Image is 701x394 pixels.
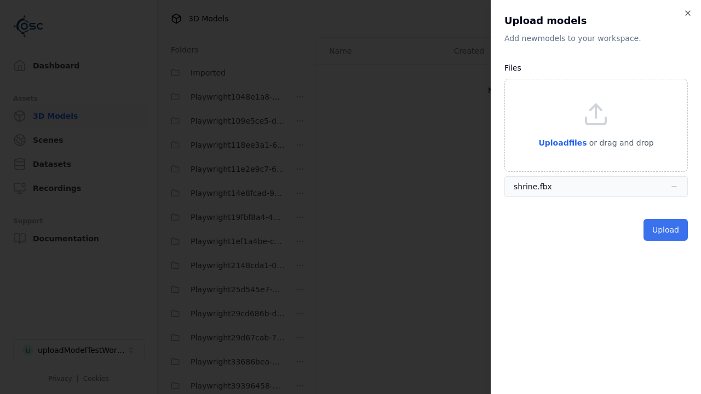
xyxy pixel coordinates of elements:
[504,13,688,28] h2: Upload models
[643,219,688,241] button: Upload
[504,33,688,44] p: Add new model s to your workspace.
[504,63,521,72] label: Files
[514,181,552,192] div: shrine.fbx
[587,136,654,149] p: or drag and drop
[538,138,587,147] span: Upload files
